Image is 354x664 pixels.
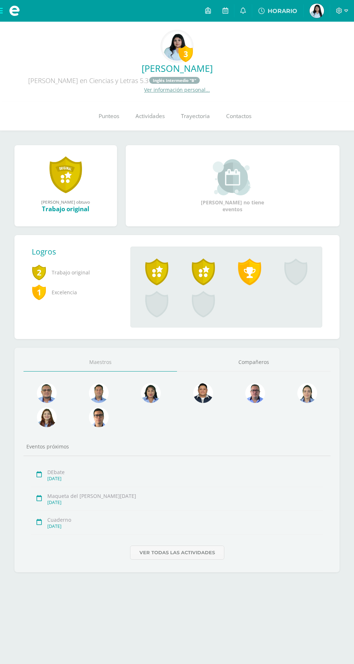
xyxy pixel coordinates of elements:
[47,523,323,529] div: [DATE]
[6,62,348,74] a: [PERSON_NAME]
[37,407,57,427] img: a9adb280a5deb02de052525b0213cdb9.png
[47,492,323,499] div: Maqueta del [PERSON_NAME][DATE]
[6,74,223,86] div: [PERSON_NAME] en Ciencias y Letras 5.3
[310,4,324,18] img: ca3781a370d70c45eccb6d617ee6de09.png
[32,282,119,302] span: Excelencia
[181,113,210,120] span: Trayectoria
[23,443,331,450] div: Eventos próximos
[178,45,193,62] div: 3
[226,113,251,120] span: Contactos
[245,383,265,403] img: 30ea9b988cec0d4945cca02c4e803e5a.png
[32,284,46,300] span: 1
[197,159,269,213] div: [PERSON_NAME] no tiene eventos
[268,8,297,14] span: HORARIO
[89,383,109,403] img: 2ac039123ac5bd71a02663c3aa063ac8.png
[218,102,259,131] a: Contactos
[47,499,323,505] div: [DATE]
[47,476,323,482] div: [DATE]
[213,159,252,195] img: event_small.png
[297,383,317,403] img: 375aecfb130304131abdbe7791f44736.png
[22,199,110,205] div: [PERSON_NAME] obtuvo
[141,383,161,403] img: 371adb901e00c108b455316ee4864f9b.png
[47,469,323,476] div: DEbate
[149,77,200,84] a: Inglés Intermedio "B"
[127,102,173,131] a: Actividades
[130,546,224,560] a: Ver todas las actividades
[99,113,119,120] span: Punteos
[32,247,125,257] div: Logros
[144,86,210,93] a: Ver información personal...
[32,264,46,281] span: 2
[89,407,109,427] img: b3275fa016b95109afc471d3b448d7ac.png
[90,102,127,131] a: Punteos
[22,205,110,213] div: Trabajo original
[173,102,218,131] a: Trayectoria
[163,32,191,61] img: cedda52bd1e23f0af5e115b17c6028cb.png
[37,383,57,403] img: 99962f3fa423c9b8099341731b303440.png
[177,353,331,372] a: Compañeros
[23,353,177,372] a: Maestros
[193,383,213,403] img: eccc7a2d5da755eac5968f4df6463713.png
[32,262,119,282] span: Trabajo original
[135,113,165,120] span: Actividades
[47,516,323,523] div: Cuaderno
